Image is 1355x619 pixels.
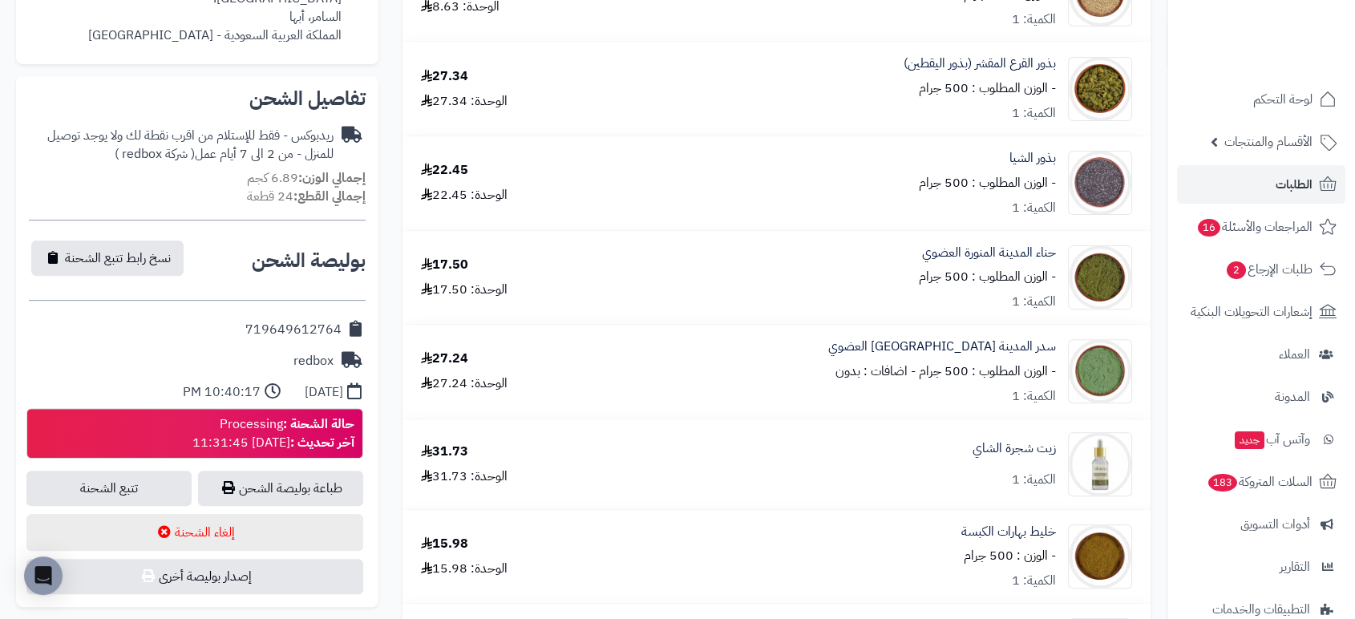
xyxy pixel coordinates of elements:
[183,383,261,402] div: 10:40:17 PM
[1012,293,1056,311] div: الكمية: 1
[283,415,354,434] strong: حالة الشحنة :
[421,256,468,274] div: 17.50
[298,168,366,188] strong: إجمالي الوزن:
[1207,471,1313,493] span: السلات المتروكة
[290,433,354,452] strong: آخر تحديث :
[1253,88,1313,111] span: لوحة التحكم
[1069,57,1131,121] img: 1659889724-Squash%20Seeds%20Peeled-90x90.jpg
[1069,151,1131,215] img: 1667661819-Chia%20Seeds-90x90.jpg
[198,471,363,506] a: طباعة بوليصة الشحن
[1191,301,1313,323] span: إشعارات التحويلات البنكية
[421,350,468,368] div: 27.24
[964,546,1056,565] small: - الوزن : 500 جرام
[1012,10,1056,29] div: الكمية: 1
[919,362,1056,381] small: - الوزن المطلوب : 500 جرام
[1225,258,1313,281] span: طلبات الإرجاع
[961,523,1056,541] a: خليط بهارات الكبسة
[1208,474,1238,492] span: 183
[1235,431,1264,449] span: جديد
[1177,420,1345,459] a: وآتس آبجديد
[65,249,171,268] span: نسخ رابط تتبع الشحنة
[1012,199,1056,217] div: الكمية: 1
[1012,104,1056,123] div: الكمية: 1
[293,187,366,206] strong: إجمالي القطع:
[1279,343,1310,366] span: العملاء
[1276,173,1313,196] span: الطلبات
[1196,216,1313,238] span: المراجعات والأسئلة
[1177,463,1345,501] a: السلات المتروكة183
[1177,335,1345,374] a: العملاء
[1275,386,1310,408] span: المدونة
[919,173,1056,192] small: - الوزن المطلوب : 500 جرام
[1233,428,1310,451] span: وآتس آب
[115,144,195,164] span: ( شركة redbox )
[922,244,1056,262] a: حناء المدينة المنورة العضوي
[1224,131,1313,153] span: الأقسام والمنتجات
[421,467,508,486] div: الوحدة: 31.73
[1177,208,1345,246] a: المراجعات والأسئلة16
[305,383,343,402] div: [DATE]
[919,79,1056,98] small: - الوزن المطلوب : 500 جرام
[421,281,508,299] div: الوحدة: 17.50
[26,559,363,594] button: إصدار بوليصة أخرى
[252,251,366,270] h2: بوليصة الشحن
[421,67,468,86] div: 27.34
[1240,513,1310,536] span: أدوات التسويق
[1012,387,1056,406] div: الكمية: 1
[1227,261,1246,279] span: 2
[26,514,363,551] button: إلغاء الشحنة
[1198,219,1220,237] span: 16
[1177,548,1345,586] a: التقارير
[421,92,508,111] div: الوحدة: 27.34
[1177,80,1345,119] a: لوحة التحكم
[31,241,184,276] button: نسخ رابط تتبع الشحنة
[24,556,63,595] div: Open Intercom Messenger
[247,168,366,188] small: 6.89 كجم
[919,267,1056,286] small: - الوزن المطلوب : 500 جرام
[245,321,342,339] div: 719649612764
[1177,165,1345,204] a: الطلبات
[1280,556,1310,578] span: التقارير
[421,374,508,393] div: الوحدة: 27.24
[1177,250,1345,289] a: طلبات الإرجاع2
[421,443,468,461] div: 31.73
[1012,471,1056,489] div: الكمية: 1
[247,187,366,206] small: 24 قطعة
[1246,39,1340,73] img: logo-2.png
[904,55,1056,73] a: بذور القرع المقشر (بذور اليقطين)
[421,161,468,180] div: 22.45
[1069,524,1131,589] img: 1691840441-Kabsa%20Spice%20Mix-90x90.jpg
[828,338,1056,356] a: سدر المدينة [GEOGRAPHIC_DATA] العضوي
[29,89,366,108] h2: تفاصيل الشحن
[835,362,916,381] small: - اضافات : بدون
[29,127,334,164] div: ريدبوكس - فقط للإستلام من اقرب نقطة لك ولا يوجد توصيل للمنزل - من 2 الى 7 أيام عمل
[421,186,508,204] div: الوحدة: 22.45
[1177,293,1345,331] a: إشعارات التحويلات البنكية
[973,439,1056,458] a: زيت شجرة الشاي
[192,415,354,452] div: Processing [DATE] 11:31:45
[1069,339,1131,403] img: 1690052262-Seder%20Leaves%20Powder%20Organic-90x90.jpg
[26,471,192,506] a: تتبع الشحنة
[1177,505,1345,544] a: أدوات التسويق
[293,352,334,370] div: redbox
[421,535,468,553] div: 15.98
[1009,149,1056,168] a: بذور الشيا
[1069,245,1131,309] img: 1689399858-Henna%20Organic-90x90.jpg
[421,560,508,578] div: الوحدة: 15.98
[1012,572,1056,590] div: الكمية: 1
[1069,432,1131,496] img: 1690433304-Tea%20Trea%20Oil%20-%20Web-90x90.jpg
[1177,378,1345,416] a: المدونة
